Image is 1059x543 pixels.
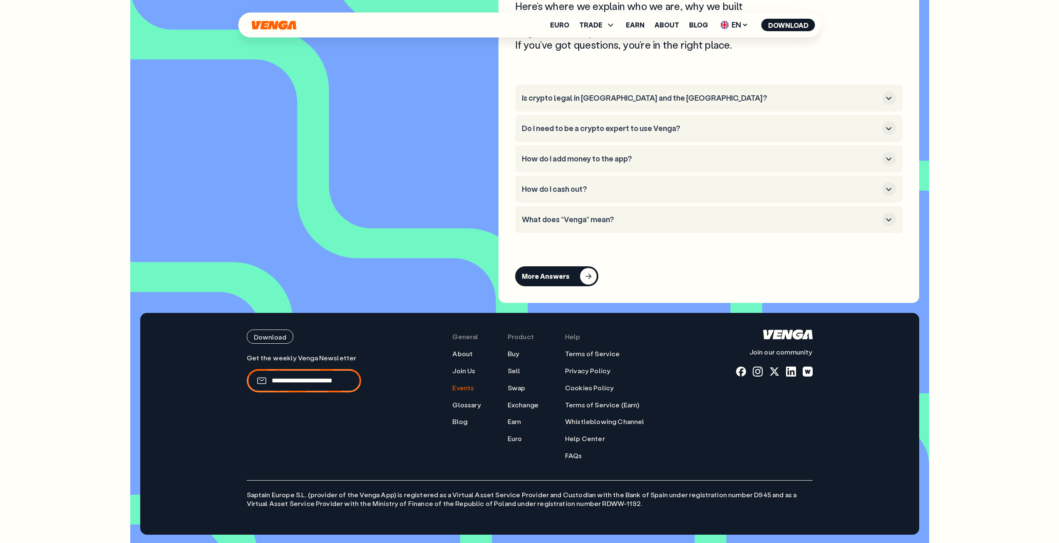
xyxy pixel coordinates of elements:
a: instagram [753,367,763,377]
button: How do I add money to the app? [522,152,896,166]
a: Buy [508,350,519,358]
a: Earn [508,417,521,426]
img: flag-uk [721,21,729,29]
a: Help Center [565,434,605,443]
h3: What does “Venga” mean? [522,215,879,224]
a: Cookies Policy [565,384,614,392]
svg: Home [251,20,298,30]
a: About [655,22,679,28]
button: How do I cash out? [522,182,896,196]
button: What does “Venga” mean? [522,213,896,226]
h3: How do I add money to the app? [522,154,879,164]
a: Terms of Service (Earn) [565,401,639,409]
p: Join our community [736,348,813,357]
a: Blog [689,22,708,28]
span: EN [718,18,751,32]
a: Join Us [452,367,475,375]
h3: Is crypto legal in [GEOGRAPHIC_DATA] and the [GEOGRAPHIC_DATA]? [522,94,879,103]
a: Earn [626,22,645,28]
a: Euro [550,22,569,28]
a: Whistleblowing Channel [565,417,645,426]
a: FAQs [565,451,582,460]
a: Euro [508,434,522,443]
button: Do I need to be a crypto expert to use Venga? [522,121,896,135]
a: Exchange [508,401,538,409]
a: Privacy Policy [565,367,610,375]
span: Help [565,332,580,341]
button: Is crypto legal in [GEOGRAPHIC_DATA] and the [GEOGRAPHIC_DATA]? [522,91,896,105]
span: TRADE [579,22,603,28]
a: Terms of Service [565,350,620,358]
p: Get the weekly Venga Newsletter [247,354,361,362]
a: warpcast [803,367,813,377]
h3: How do I cash out? [522,185,879,194]
a: Glossary [452,401,481,409]
span: General [452,332,478,341]
a: Download [247,330,361,344]
a: linkedin [786,367,796,377]
a: Sell [508,367,521,375]
a: fb [736,367,746,377]
svg: Home [763,330,813,340]
a: x [769,367,779,377]
button: More Answers [515,266,598,286]
div: More Answers [522,272,570,280]
a: Blog [452,417,467,426]
a: Swap [508,384,526,392]
span: TRADE [579,20,616,30]
a: Events [452,384,474,392]
button: Download [761,19,815,31]
p: Saptain Europe S.L. (provider of the Venga App) is registered as a Virtual Asset Service Provider... [247,480,813,508]
button: Download [247,330,293,344]
span: Product [508,332,534,341]
a: About [452,350,473,358]
h3: Do I need to be a crypto expert to use Venga? [522,124,879,133]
